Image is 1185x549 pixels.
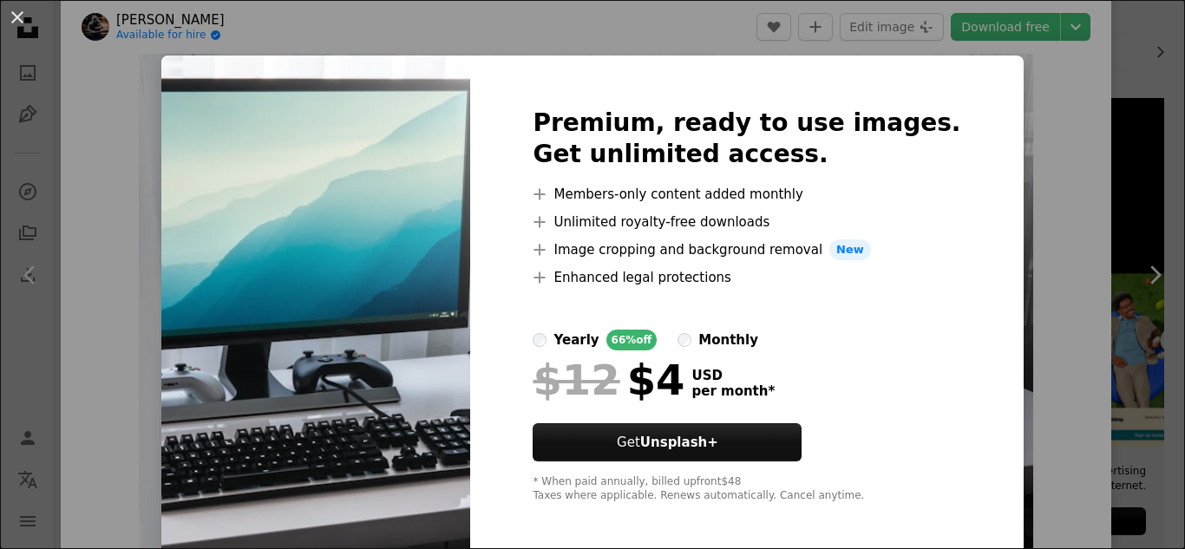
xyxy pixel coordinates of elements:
input: yearly66%off [533,333,547,347]
li: Enhanced legal protections [533,267,960,288]
span: $12 [533,357,619,402]
span: USD [691,368,775,383]
li: Members-only content added monthly [533,184,960,205]
div: monthly [698,330,758,350]
div: 66% off [606,330,658,350]
div: * When paid annually, billed upfront $48 Taxes where applicable. Renews automatically. Cancel any... [533,475,960,503]
li: Unlimited royalty-free downloads [533,212,960,232]
div: $4 [533,357,684,402]
span: per month * [691,383,775,399]
h2: Premium, ready to use images. Get unlimited access. [533,108,960,170]
button: GetUnsplash+ [533,423,802,461]
li: Image cropping and background removal [533,239,960,260]
span: New [829,239,871,260]
input: monthly [678,333,691,347]
strong: Unsplash+ [640,435,718,450]
div: yearly [553,330,599,350]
